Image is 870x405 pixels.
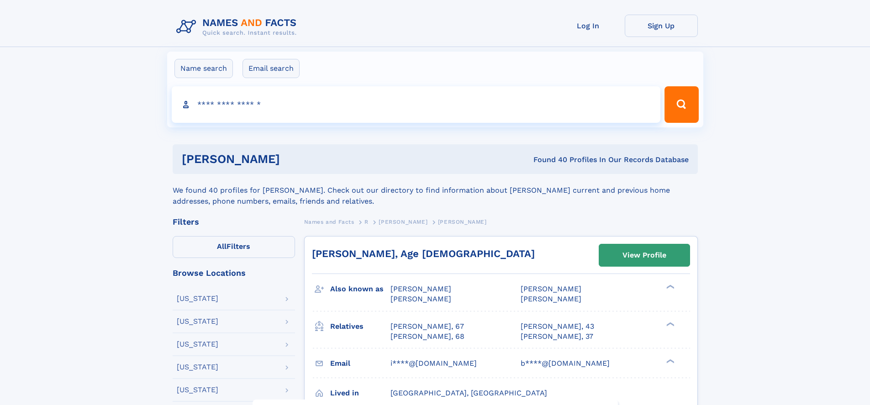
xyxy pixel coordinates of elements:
[177,318,218,325] div: [US_STATE]
[330,385,390,401] h3: Lived in
[173,218,295,226] div: Filters
[304,216,354,227] a: Names and Facts
[217,242,227,251] span: All
[521,295,581,303] span: [PERSON_NAME]
[390,321,464,331] a: [PERSON_NAME], 67
[521,321,594,331] a: [PERSON_NAME], 43
[177,341,218,348] div: [US_STATE]
[173,174,698,207] div: We found 40 profiles for [PERSON_NAME]. Check out our directory to find information about [PERSON...
[330,319,390,334] h3: Relatives
[182,153,407,165] h1: [PERSON_NAME]
[622,245,666,266] div: View Profile
[552,15,625,37] a: Log In
[438,219,487,225] span: [PERSON_NAME]
[177,363,218,371] div: [US_STATE]
[364,216,369,227] a: R
[173,236,295,258] label: Filters
[174,59,233,78] label: Name search
[390,331,464,342] a: [PERSON_NAME], 68
[521,284,581,293] span: [PERSON_NAME]
[379,219,427,225] span: [PERSON_NAME]
[330,356,390,371] h3: Email
[521,331,593,342] a: [PERSON_NAME], 37
[664,86,698,123] button: Search Button
[625,15,698,37] a: Sign Up
[172,86,661,123] input: search input
[173,15,304,39] img: Logo Names and Facts
[664,358,675,364] div: ❯
[390,284,451,293] span: [PERSON_NAME]
[664,284,675,290] div: ❯
[664,321,675,327] div: ❯
[599,244,690,266] a: View Profile
[177,386,218,394] div: [US_STATE]
[173,269,295,277] div: Browse Locations
[390,389,547,397] span: [GEOGRAPHIC_DATA], [GEOGRAPHIC_DATA]
[390,295,451,303] span: [PERSON_NAME]
[177,295,218,302] div: [US_STATE]
[364,219,369,225] span: R
[312,248,535,259] a: [PERSON_NAME], Age [DEMOGRAPHIC_DATA]
[243,59,300,78] label: Email search
[379,216,427,227] a: [PERSON_NAME]
[330,281,390,297] h3: Also known as
[406,155,689,165] div: Found 40 Profiles In Our Records Database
